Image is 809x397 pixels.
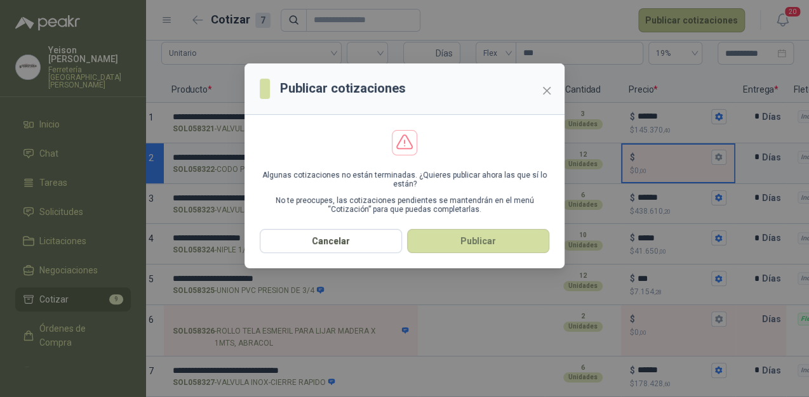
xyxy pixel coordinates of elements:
[280,79,406,98] h3: Publicar cotizaciones
[537,81,557,101] button: Close
[542,86,552,96] span: close
[260,229,402,253] button: Cancelar
[260,171,549,188] p: Algunas cotizaciones no están terminadas. ¿Quieres publicar ahora las que sí lo están?
[260,196,549,214] p: No te preocupes, las cotizaciones pendientes se mantendrán en el menú “Cotización” para que pueda...
[407,229,549,253] button: Publicar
